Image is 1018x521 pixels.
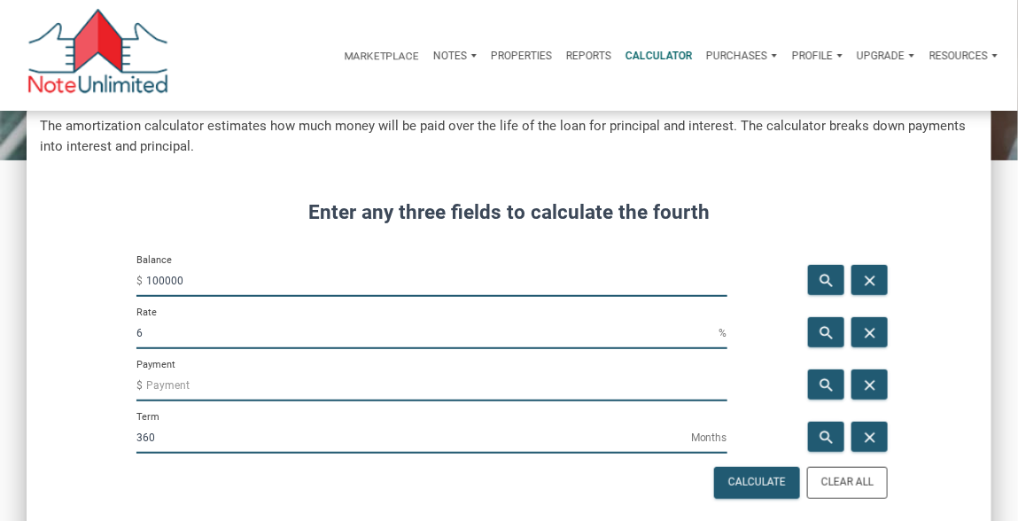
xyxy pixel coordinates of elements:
label: Payment [136,358,175,371]
button: Clear All [807,467,888,499]
button: close [851,422,888,452]
i: close [859,377,881,394]
i: close [859,272,881,290]
button: search [808,317,844,347]
i: search [816,272,837,290]
label: Term [136,410,159,424]
a: Properties [484,35,559,77]
i: search [816,377,837,394]
input: Payment [146,369,727,401]
button: Notes [426,35,484,77]
div: Clear All [821,475,874,491]
p: Upgrade [857,50,905,62]
p: Resources [929,50,988,62]
button: Reports [559,35,618,77]
button: Purchases [699,35,784,77]
h5: The amortization calculator estimates how much money will be paid over the life of the loan for p... [40,116,978,158]
label: Balance [136,253,172,267]
input: Rate [136,317,719,349]
p: Marketplace [345,50,419,62]
span: Months [691,424,727,452]
button: close [851,265,888,295]
p: Profile [792,50,833,62]
p: Calculator [626,50,692,62]
button: Profile [785,35,850,77]
a: Calculator [618,35,699,77]
p: Notes [433,50,467,62]
img: NoteUnlimited [27,9,169,102]
div: Calculate [728,475,786,491]
button: search [808,265,844,295]
p: Properties [491,50,552,62]
h4: Enter any three fields to calculate the fourth [136,198,882,228]
button: Marketplace [338,35,426,77]
i: close [859,324,881,342]
input: Term [136,422,691,454]
i: search [816,429,837,447]
span: $ [136,371,146,400]
button: Calculate [714,467,800,499]
button: Resources [922,35,1005,77]
p: Purchases [706,50,767,62]
label: Rate [136,306,157,319]
button: close [851,369,888,400]
span: $ [136,267,146,295]
p: Reports [566,50,611,62]
button: Upgrade [850,35,921,77]
i: close [859,429,881,447]
input: Balance [146,265,727,297]
i: search [816,324,837,342]
button: search [808,422,844,452]
span: % [719,319,727,347]
button: close [851,317,888,347]
button: search [808,369,844,400]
